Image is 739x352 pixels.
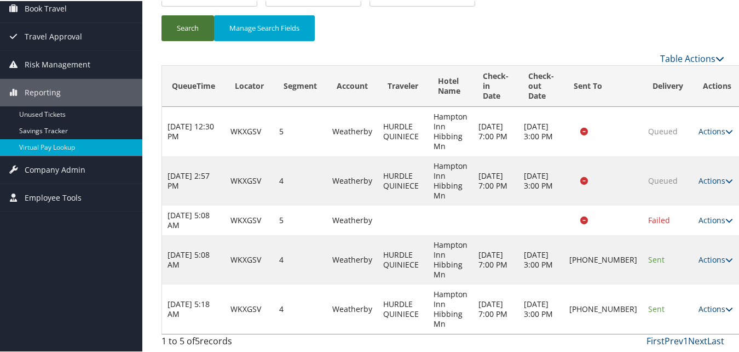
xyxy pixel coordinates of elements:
[648,125,678,135] span: Queued
[162,205,225,234] td: [DATE] 5:08 AM
[698,125,733,135] a: Actions
[473,234,518,283] td: [DATE] 7:00 PM
[378,155,428,205] td: HURDLE QUINIECE
[274,234,327,283] td: 4
[518,283,564,333] td: [DATE] 3:00 PM
[518,155,564,205] td: [DATE] 3:00 PM
[648,214,670,224] span: Failed
[162,234,225,283] td: [DATE] 5:08 AM
[518,106,564,155] td: [DATE] 3:00 PM
[225,155,274,205] td: WKXGSV
[683,334,688,346] a: 1
[643,65,693,106] th: Delivery: activate to sort column ascending
[327,234,378,283] td: Weatherby
[225,106,274,155] td: WKXGSV
[327,65,378,106] th: Account: activate to sort column ascending
[698,214,733,224] a: Actions
[473,283,518,333] td: [DATE] 7:00 PM
[428,283,473,333] td: Hampton Inn Hibbing Mn
[162,155,225,205] td: [DATE] 2:57 PM
[473,155,518,205] td: [DATE] 7:00 PM
[327,155,378,205] td: Weatherby
[327,106,378,155] td: Weatherby
[25,183,82,211] span: Employee Tools
[274,283,327,333] td: 4
[707,334,724,346] a: Last
[648,253,665,264] span: Sent
[162,283,225,333] td: [DATE] 5:18 AM
[646,334,665,346] a: First
[214,14,315,40] button: Manage Search Fields
[428,106,473,155] td: Hampton Inn Hibbing Mn
[648,174,678,185] span: Queued
[428,234,473,283] td: Hampton Inn Hibbing Mn
[327,283,378,333] td: Weatherby
[225,65,274,106] th: Locator: activate to sort column ascending
[225,283,274,333] td: WKXGSV
[518,234,564,283] td: [DATE] 3:00 PM
[162,65,225,106] th: QueueTime: activate to sort column descending
[428,155,473,205] td: Hampton Inn Hibbing Mn
[564,283,643,333] td: [PHONE_NUMBER]
[473,106,518,155] td: [DATE] 7:00 PM
[378,283,428,333] td: HURDLE QUINIECE
[378,65,428,106] th: Traveler: activate to sort column ascending
[518,65,564,106] th: Check-out Date: activate to sort column ascending
[564,65,643,106] th: Sent To: activate to sort column ascending
[25,50,90,77] span: Risk Management
[225,234,274,283] td: WKXGSV
[665,334,683,346] a: Prev
[648,303,665,313] span: Sent
[660,52,724,64] a: Table Actions
[274,155,327,205] td: 4
[25,155,85,183] span: Company Admin
[274,65,327,106] th: Segment: activate to sort column ascending
[698,253,733,264] a: Actions
[378,234,428,283] td: HURDLE QUINIECE
[25,22,82,49] span: Travel Approval
[195,334,200,346] span: 5
[225,205,274,234] td: WKXGSV
[25,78,61,105] span: Reporting
[698,174,733,185] a: Actions
[161,14,214,40] button: Search
[274,106,327,155] td: 5
[688,334,707,346] a: Next
[698,303,733,313] a: Actions
[564,234,643,283] td: [PHONE_NUMBER]
[274,205,327,234] td: 5
[428,65,473,106] th: Hotel Name: activate to sort column ascending
[473,65,518,106] th: Check-in Date: activate to sort column ascending
[327,205,378,234] td: Weatherby
[378,106,428,155] td: HURDLE QUINIECE
[161,333,290,352] div: 1 to 5 of records
[162,106,225,155] td: [DATE] 12:30 PM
